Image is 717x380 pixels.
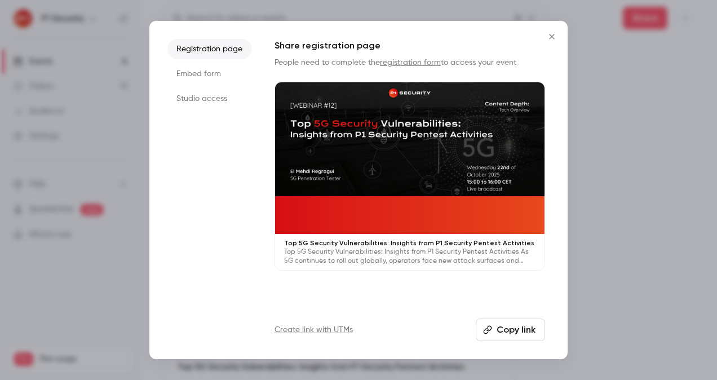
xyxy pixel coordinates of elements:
h1: Share registration page [275,39,545,52]
li: Studio access [167,89,252,109]
li: Registration page [167,39,252,59]
p: Top 5G Security Vulnerabilities: Insights from P1 Security Pentest Activities As 5G continues to ... [284,248,535,266]
a: Top 5G Security Vulnerabilities: Insights from P1 Security Pentest ActivitiesTop 5G Security Vuln... [275,82,545,271]
button: Copy link [476,319,545,341]
a: registration form [380,59,441,67]
p: People need to complete the to access your event [275,57,545,68]
li: Embed form [167,64,252,84]
a: Create link with UTMs [275,324,353,335]
button: Close [541,25,563,48]
p: Top 5G Security Vulnerabilities: Insights from P1 Security Pentest Activities [284,238,535,248]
